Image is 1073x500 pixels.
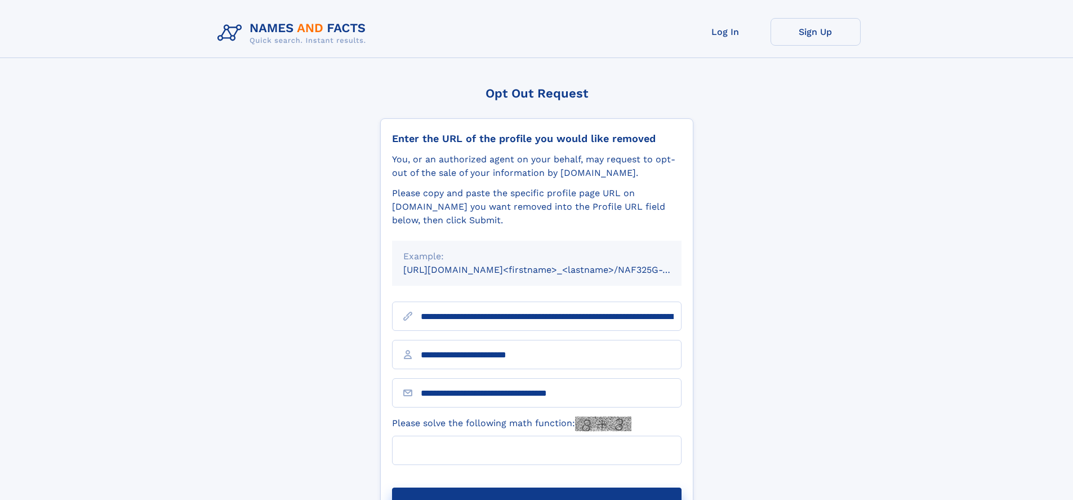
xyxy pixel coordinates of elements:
div: You, or an authorized agent on your behalf, may request to opt-out of the sale of your informatio... [392,153,682,180]
div: Enter the URL of the profile you would like removed [392,132,682,145]
div: Please copy and paste the specific profile page URL on [DOMAIN_NAME] you want removed into the Pr... [392,187,682,227]
div: Opt Out Request [380,86,693,100]
a: Sign Up [771,18,861,46]
small: [URL][DOMAIN_NAME]<firstname>_<lastname>/NAF325G-xxxxxxxx [403,264,703,275]
img: Logo Names and Facts [213,18,375,48]
label: Please solve the following math function: [392,417,631,431]
a: Log In [680,18,771,46]
div: Example: [403,250,670,263]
